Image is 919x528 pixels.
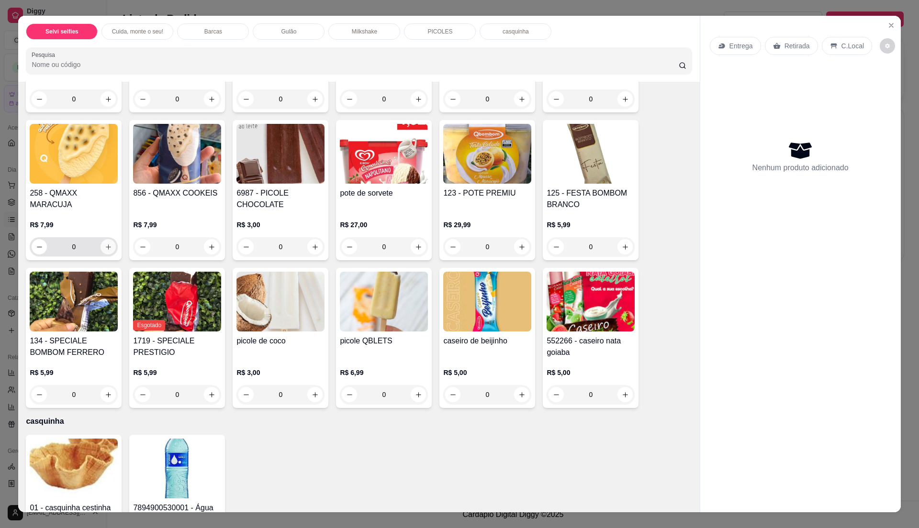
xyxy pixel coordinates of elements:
[236,368,325,377] p: R$ 3,00
[443,272,531,331] img: product-image
[503,28,529,35] p: casquinha
[133,187,221,199] h4: 856 - QMAXX COOKEIS
[101,239,116,254] button: increase-product-quantity
[236,124,325,184] img: product-image
[617,91,633,107] button: increase-product-quantity
[617,239,633,254] button: increase-product-quantity
[547,335,635,358] h4: 552266 - caseiro nata goiaba
[884,18,899,33] button: Close
[549,239,564,254] button: decrease-product-quantity
[32,60,678,69] input: Pesquisa
[340,220,428,230] p: R$ 27,00
[32,91,47,107] button: decrease-product-quantity
[880,38,895,54] button: decrease-product-quantity
[549,387,564,402] button: decrease-product-quantity
[133,335,221,358] h4: 1719 - SPECIALE PRESTIGIO
[204,239,219,254] button: increase-product-quantity
[443,187,531,199] h4: 123 - POTE PREMIU
[342,387,357,402] button: decrease-product-quantity
[352,28,377,35] p: Milkshake
[30,187,118,210] h4: 258 - QMAXX MARACUJA
[281,28,296,35] p: Gulão
[30,502,118,514] h4: 01 - casquinha cestinha
[45,28,78,35] p: Selvi selfies
[549,91,564,107] button: decrease-product-quantity
[340,187,428,199] h4: pote de sorvete
[443,220,531,230] p: R$ 29,99
[547,272,635,331] img: product-image
[443,124,531,184] img: product-image
[785,41,810,51] p: Retirada
[26,416,692,427] p: casquinha
[238,91,254,107] button: decrease-product-quantity
[101,91,116,107] button: increase-product-quantity
[411,387,426,402] button: increase-product-quantity
[547,220,635,230] p: R$ 5,99
[30,439,118,498] img: product-image
[307,91,323,107] button: increase-product-quantity
[411,91,426,107] button: increase-product-quantity
[32,51,58,59] label: Pesquisa
[307,387,323,402] button: increase-product-quantity
[30,220,118,230] p: R$ 7,99
[133,220,221,230] p: R$ 7,99
[236,272,325,331] img: product-image
[617,387,633,402] button: increase-product-quantity
[30,335,118,358] h4: 134 - SPECIALE BOMBOM FERRERO
[204,28,222,35] p: Barcas
[133,439,221,498] img: product-image
[307,239,323,254] button: increase-product-quantity
[133,124,221,184] img: product-image
[32,387,47,402] button: decrease-product-quantity
[30,272,118,331] img: product-image
[133,368,221,377] p: R$ 5,99
[427,28,452,35] p: PICOLES
[133,272,221,331] img: product-image
[340,272,428,331] img: product-image
[133,502,221,525] h4: 7894900530001 - Água Mineral CRYSTAL
[135,387,150,402] button: decrease-product-quantity
[547,187,635,210] h4: 125 - FESTA BOMBOM BRANCO
[112,28,163,35] p: Cuida, monte o seu!
[340,368,428,377] p: R$ 6,99
[729,41,753,51] p: Entrega
[204,387,219,402] button: increase-product-quantity
[752,162,849,174] p: Nenhum produto adicionado
[443,368,531,377] p: R$ 5,00
[236,187,325,210] h4: 6987 - PICOLE CHOCOLATE
[547,368,635,377] p: R$ 5,00
[340,335,428,347] h4: picole QBLETS
[238,239,254,254] button: decrease-product-quantity
[841,41,864,51] p: C.Local
[30,124,118,184] img: product-image
[133,320,165,330] span: Esgotado
[204,91,219,107] button: increase-product-quantity
[135,91,150,107] button: decrease-product-quantity
[340,124,428,184] img: product-image
[101,387,116,402] button: increase-product-quantity
[32,239,47,254] button: decrease-product-quantity
[342,91,357,107] button: decrease-product-quantity
[443,335,531,347] h4: caseiro de beijinho
[135,239,150,254] button: decrease-product-quantity
[547,124,635,184] img: product-image
[236,335,325,347] h4: picole de coco
[238,387,254,402] button: decrease-product-quantity
[236,220,325,230] p: R$ 3,00
[30,368,118,377] p: R$ 5,99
